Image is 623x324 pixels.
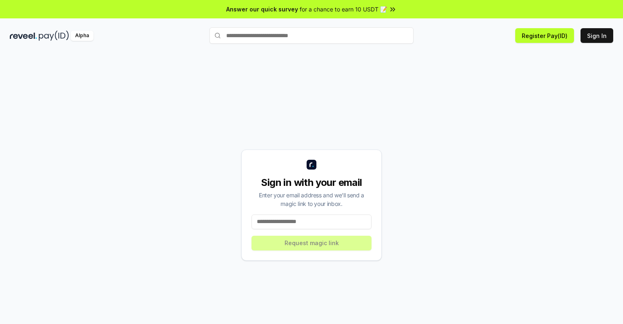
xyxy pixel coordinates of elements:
button: Sign In [581,28,613,43]
img: reveel_dark [10,31,37,41]
span: for a chance to earn 10 USDT 📝 [300,5,387,13]
span: Answer our quick survey [226,5,298,13]
div: Sign in with your email [251,176,372,189]
img: logo_small [307,160,316,170]
button: Register Pay(ID) [515,28,574,43]
img: pay_id [39,31,69,41]
div: Enter your email address and we’ll send a magic link to your inbox. [251,191,372,208]
div: Alpha [71,31,93,41]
